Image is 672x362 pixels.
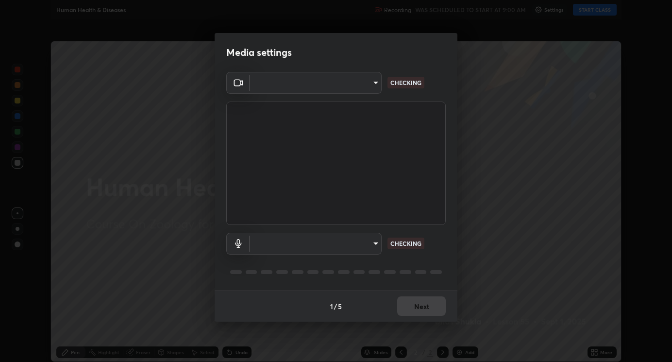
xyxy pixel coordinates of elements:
div: ​ [250,72,382,94]
h4: / [334,301,337,311]
p: CHECKING [390,78,421,87]
p: CHECKING [390,239,421,248]
h4: 1 [330,301,333,311]
h4: 5 [338,301,342,311]
h2: Media settings [226,46,292,59]
div: ​ [250,233,382,255]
